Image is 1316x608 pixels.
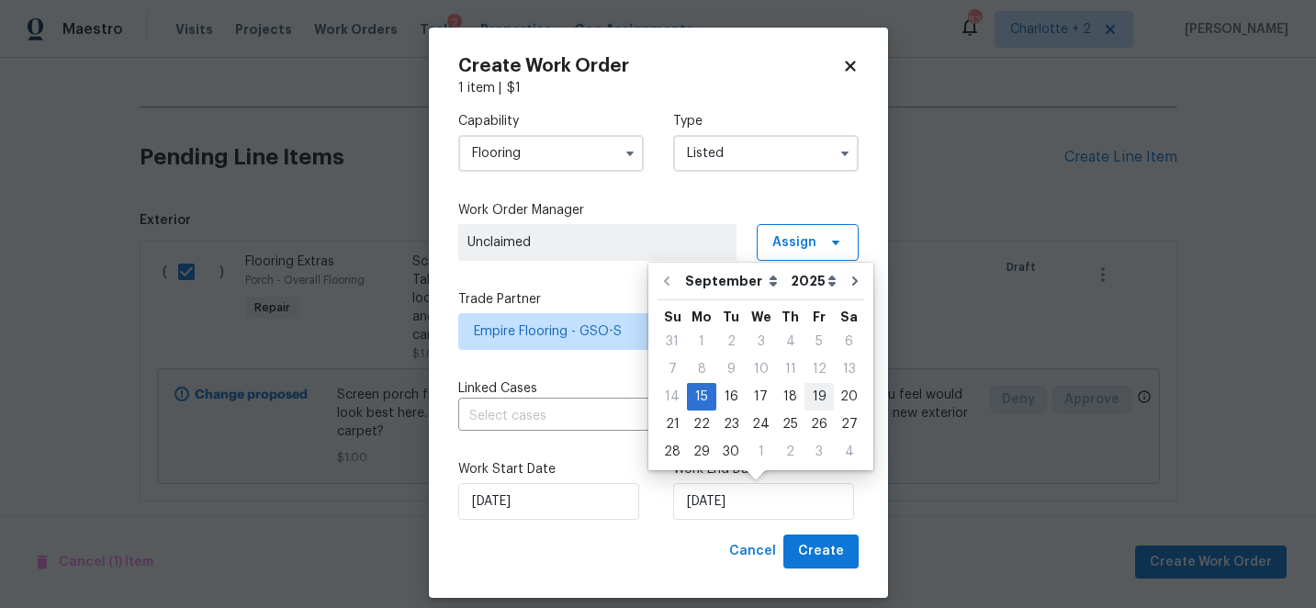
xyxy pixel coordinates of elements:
[776,384,804,410] div: 18
[687,355,716,383] div: Mon Sep 08 2025
[746,439,776,465] div: 1
[687,411,716,438] div: Mon Sep 22 2025
[746,383,776,411] div: Wed Sep 17 2025
[458,201,859,220] label: Work Order Manager
[687,383,716,411] div: Mon Sep 15 2025
[687,384,716,410] div: 15
[673,135,859,172] input: Select...
[658,384,687,410] div: 14
[746,355,776,383] div: Wed Sep 10 2025
[653,263,680,299] button: Go to previous month
[716,328,746,355] div: Tue Sep 02 2025
[804,439,834,465] div: 3
[813,310,826,323] abbr: Friday
[746,329,776,355] div: 3
[722,535,783,569] button: Cancel
[458,483,639,520] input: M/D/YYYY
[834,439,864,465] div: 4
[834,383,864,411] div: Sat Sep 20 2025
[673,112,859,130] label: Type
[458,79,859,97] div: 1 item |
[751,310,771,323] abbr: Wednesday
[680,267,786,295] select: Month
[804,383,834,411] div: Fri Sep 19 2025
[834,384,864,410] div: 20
[716,329,746,355] div: 2
[658,411,687,437] div: 21
[692,310,712,323] abbr: Monday
[834,355,864,383] div: Sat Sep 13 2025
[776,329,804,355] div: 4
[723,310,739,323] abbr: Tuesday
[687,328,716,355] div: Mon Sep 01 2025
[673,483,854,520] input: M/D/YYYY
[776,411,804,438] div: Thu Sep 25 2025
[783,535,859,569] button: Create
[834,328,864,355] div: Sat Sep 06 2025
[658,439,687,465] div: 28
[716,411,746,438] div: Tue Sep 23 2025
[458,460,644,479] label: Work Start Date
[840,310,858,323] abbr: Saturday
[716,355,746,383] div: Tue Sep 09 2025
[716,438,746,466] div: Tue Sep 30 2025
[776,383,804,411] div: Thu Sep 18 2025
[716,383,746,411] div: Tue Sep 16 2025
[804,411,834,437] div: 26
[841,263,869,299] button: Go to next month
[834,356,864,382] div: 13
[658,356,687,382] div: 7
[804,355,834,383] div: Fri Sep 12 2025
[746,356,776,382] div: 10
[804,411,834,438] div: Fri Sep 26 2025
[776,411,804,437] div: 25
[716,411,746,437] div: 23
[834,411,864,437] div: 27
[664,310,681,323] abbr: Sunday
[746,411,776,437] div: 24
[458,402,807,431] input: Select cases
[474,322,816,341] span: Empire Flooring - GSO-S
[716,384,746,410] div: 16
[746,384,776,410] div: 17
[716,439,746,465] div: 30
[746,438,776,466] div: Wed Oct 01 2025
[798,540,844,563] span: Create
[746,411,776,438] div: Wed Sep 24 2025
[776,355,804,383] div: Thu Sep 11 2025
[834,438,864,466] div: Sat Oct 04 2025
[804,329,834,355] div: 5
[834,411,864,438] div: Sat Sep 27 2025
[687,329,716,355] div: 1
[729,540,776,563] span: Cancel
[772,233,816,252] span: Assign
[834,142,856,164] button: Show options
[804,328,834,355] div: Fri Sep 05 2025
[458,290,859,309] label: Trade Partner
[834,329,864,355] div: 6
[716,356,746,382] div: 9
[687,438,716,466] div: Mon Sep 29 2025
[658,411,687,438] div: Sun Sep 21 2025
[458,135,644,172] input: Select...
[687,411,716,437] div: 22
[658,438,687,466] div: Sun Sep 28 2025
[804,384,834,410] div: 19
[658,328,687,355] div: Sun Aug 31 2025
[776,439,804,465] div: 2
[782,310,799,323] abbr: Thursday
[776,438,804,466] div: Thu Oct 02 2025
[786,267,841,295] select: Year
[687,439,716,465] div: 29
[458,57,842,75] h2: Create Work Order
[776,328,804,355] div: Thu Sep 04 2025
[467,233,727,252] span: Unclaimed
[776,356,804,382] div: 11
[804,438,834,466] div: Fri Oct 03 2025
[658,355,687,383] div: Sun Sep 07 2025
[458,112,644,130] label: Capability
[746,328,776,355] div: Wed Sep 03 2025
[619,142,641,164] button: Show options
[658,383,687,411] div: Sun Sep 14 2025
[658,329,687,355] div: 31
